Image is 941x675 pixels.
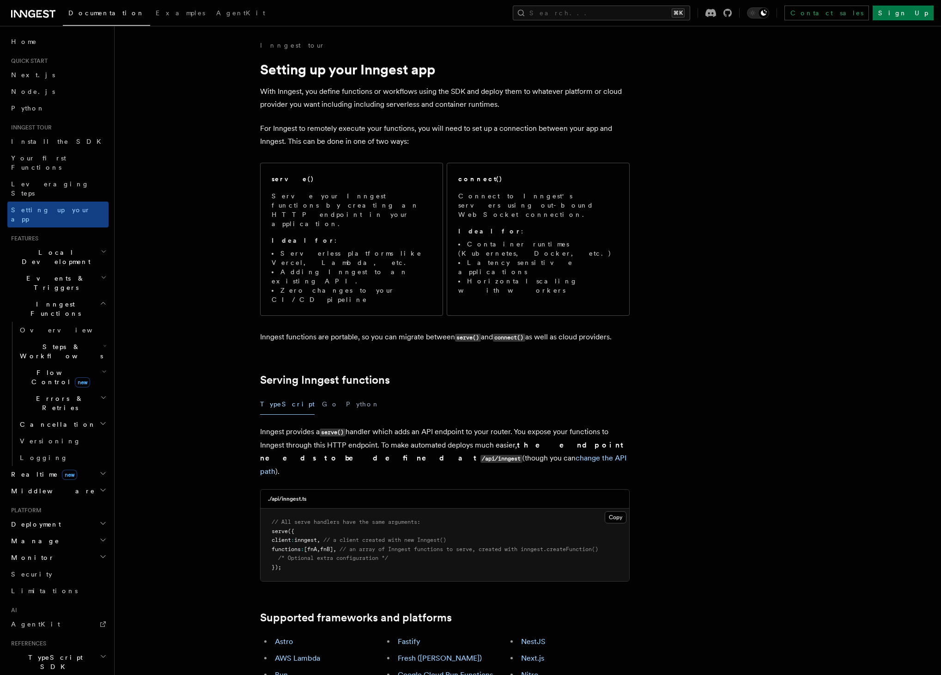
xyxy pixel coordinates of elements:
[7,549,109,566] button: Monitor
[7,67,109,83] a: Next.js
[301,546,304,552] span: :
[605,511,626,523] button: Copy
[272,174,314,184] h2: serve()
[7,520,61,529] span: Deployment
[7,616,109,632] a: AgentKit
[275,654,320,663] a: AWS Lambda
[150,3,211,25] a: Examples
[7,649,109,675] button: TypeScript SDK
[7,566,109,583] a: Security
[7,202,109,227] a: Setting up your app
[7,100,109,117] a: Python
[784,6,869,20] a: Contact sales
[7,124,52,131] span: Inngest tour
[747,7,769,18] button: Toggle dark mode
[7,486,95,496] span: Middleware
[11,206,91,223] span: Setting up your app
[11,138,107,145] span: Install the SDK
[260,41,325,50] a: Inngest tour
[7,300,100,318] span: Inngest Functions
[16,338,109,364] button: Steps & Workflows
[16,449,109,466] a: Logging
[211,3,271,25] a: AgentKit
[447,163,630,316] a: connect()Connect to Inngest's servers using out-bound WebSocket connection.Ideal for:Container ru...
[458,239,618,258] li: Container runtimes (Kubernetes, Docker, etc.)
[320,546,333,552] span: fnB]
[7,57,48,65] span: Quick start
[11,37,37,46] span: Home
[7,296,109,322] button: Inngest Functions
[11,571,52,578] span: Security
[458,191,618,219] p: Connect to Inngest's servers using out-bound WebSocket connection.
[7,150,109,176] a: Your first Functions
[20,326,115,334] span: Overview
[323,537,446,543] span: // a client created with new Inngest()
[272,267,431,286] li: Adding Inngest to an existing API.
[7,640,46,647] span: References
[521,654,544,663] a: Next.js
[7,653,100,671] span: TypeScript SDK
[340,546,598,552] span: // an array of Inngest functions to serve, created with inngest.createFunction()
[68,9,145,17] span: Documentation
[62,470,77,480] span: new
[7,536,60,546] span: Manage
[458,227,618,236] p: :
[272,564,281,571] span: });
[7,244,109,270] button: Local Development
[16,416,109,433] button: Cancellation
[11,71,55,79] span: Next.js
[11,180,89,197] span: Leveraging Steps
[7,133,109,150] a: Install the SDK
[216,9,265,17] span: AgentKit
[317,537,320,543] span: ,
[260,394,315,415] button: TypeScript
[272,537,291,543] span: client
[16,433,109,449] a: Versioning
[272,546,301,552] span: functions
[16,364,109,390] button: Flow Controlnew
[260,163,443,316] a: serve()Serve your Inngest functions by creating an HTTP endpoint in your application.Ideal for:Se...
[268,495,307,503] h3: ./api/inngest.ts
[63,3,150,26] a: Documentation
[7,583,109,599] a: Limitations
[272,519,420,525] span: // All serve handlers have the same arguments:
[16,420,96,429] span: Cancellation
[322,394,339,415] button: Go
[7,516,109,533] button: Deployment
[304,546,317,552] span: [fnA
[288,528,294,534] span: ({
[272,236,431,245] p: :
[272,249,431,267] li: Serverless platforms like Vercel, Lambda, etc.
[7,235,38,242] span: Features
[455,334,481,342] code: serve()
[11,154,66,171] span: Your first Functions
[346,394,380,415] button: Python
[16,368,102,387] span: Flow Control
[7,33,109,50] a: Home
[16,342,103,361] span: Steps & Workflows
[11,104,45,112] span: Python
[272,191,431,228] p: Serve your Inngest functions by creating an HTTP endpoint in your application.
[7,533,109,549] button: Manage
[272,528,288,534] span: serve
[294,537,317,543] span: inngest
[7,248,101,266] span: Local Development
[458,276,618,295] li: Horizontal scaling with workers
[458,174,503,184] h2: connect()
[493,334,525,342] code: connect()
[260,374,390,387] a: Serving Inngest functions
[260,425,630,478] p: Inngest provides a handler which adds an API endpoint to your router. You expose your functions t...
[16,322,109,338] a: Overview
[11,88,55,95] span: Node.js
[272,237,334,244] strong: Ideal for
[16,394,100,412] span: Errors & Retries
[7,507,42,514] span: Platform
[521,637,546,646] a: NestJS
[156,9,205,17] span: Examples
[11,587,78,595] span: Limitations
[398,637,420,646] a: Fastify
[260,122,630,148] p: For Inngest to remotely execute your functions, you will need to set up a connection between your...
[7,466,109,483] button: Realtimenew
[260,61,630,78] h1: Setting up your Inngest app
[7,83,109,100] a: Node.js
